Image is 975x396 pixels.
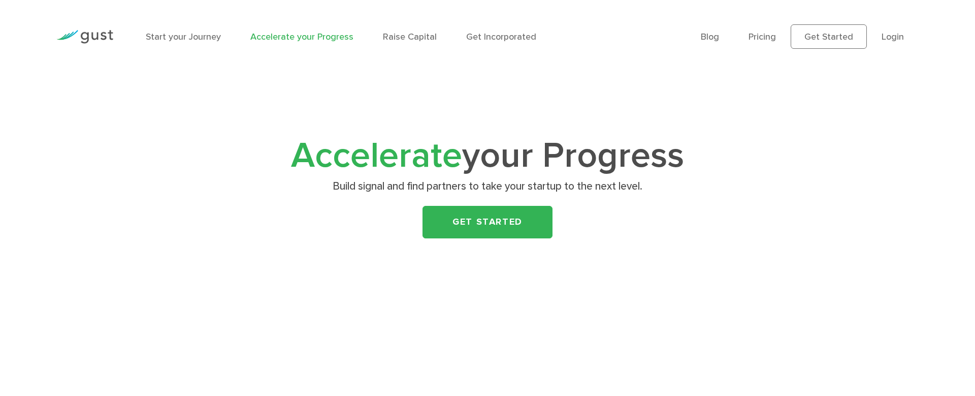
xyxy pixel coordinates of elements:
[56,30,113,44] img: Gust Logo
[791,24,867,49] a: Get Started
[749,32,776,42] a: Pricing
[146,32,221,42] a: Start your Journey
[701,32,719,42] a: Blog
[422,206,552,238] a: Get Started
[383,32,437,42] a: Raise Capital
[291,134,462,177] span: Accelerate
[466,32,536,42] a: Get Incorporated
[290,179,684,194] p: Build signal and find partners to take your startup to the next level.
[882,32,904,42] a: Login
[250,32,353,42] a: Accelerate your Progress
[287,140,688,172] h1: your Progress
